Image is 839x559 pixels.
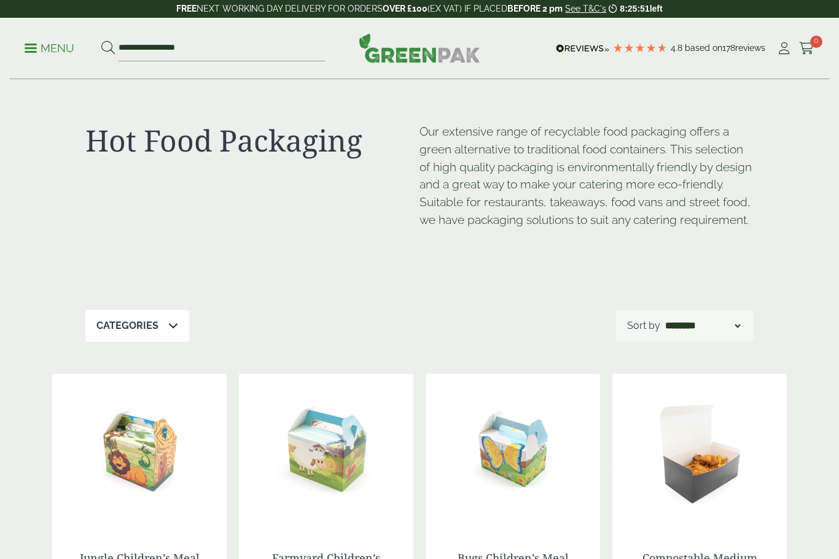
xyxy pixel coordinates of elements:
span: 4.8 [671,43,685,53]
strong: OVER £100 [383,4,427,13]
span: 178 [722,43,735,53]
select: Shop order [663,318,743,333]
p: Sort by [627,318,660,333]
img: REVIEWS.io [556,44,609,53]
p: Our extensive range of recyclable food packaging offers a green alternative to traditional food c... [419,123,754,229]
img: Farmyard Childrens Meal Box [239,374,413,527]
img: Jungle Childrens Meal Box v2 [52,374,227,527]
a: Menu [25,41,74,53]
span: Based on [685,43,722,53]
i: My Account [776,42,792,55]
strong: FREE [176,4,197,13]
i: Cart [799,42,814,55]
p: Categories [96,318,158,333]
span: 8:25:51 [620,4,649,13]
a: 0 [799,39,814,58]
p: [URL][DOMAIN_NAME] [419,240,421,241]
img: black food box [612,374,787,527]
p: Menu [25,41,74,56]
span: left [650,4,663,13]
img: GreenPak Supplies [359,33,480,63]
img: Bug Childrens Meal Box [426,374,600,527]
div: 4.78 Stars [612,42,668,53]
span: reviews [735,43,765,53]
strong: BEFORE 2 pm [507,4,563,13]
span: 0 [810,36,822,48]
a: See T&C's [565,4,606,13]
h1: Hot Food Packaging [85,123,419,158]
